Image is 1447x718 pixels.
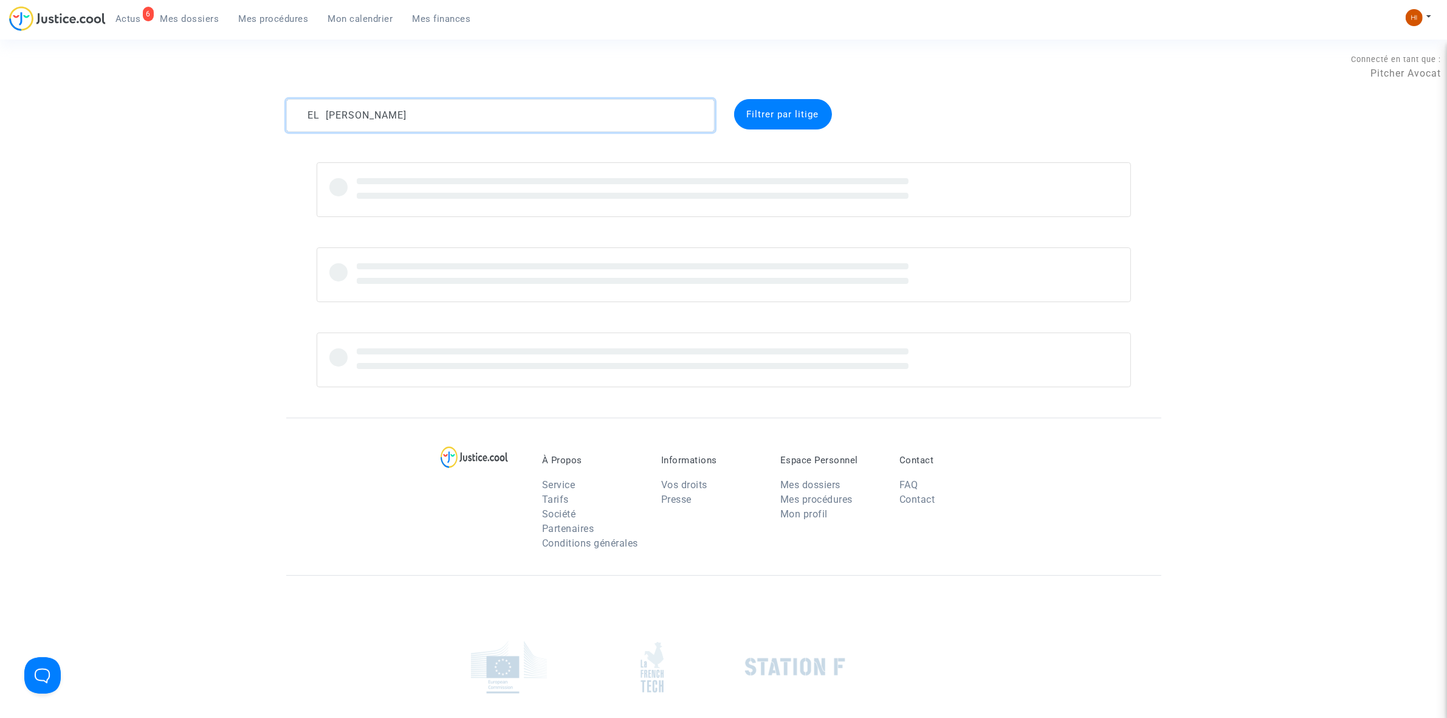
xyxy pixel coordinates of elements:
a: Mes dossiers [780,479,840,491]
img: jc-logo.svg [9,6,106,31]
a: Conditions générales [542,537,638,549]
a: Mon calendrier [318,10,403,28]
img: stationf.png [745,658,845,676]
a: Mes procédures [229,10,318,28]
a: Tarifs [542,494,569,505]
a: 6Actus [106,10,151,28]
a: Mes procédures [780,494,853,505]
img: logo-lg.svg [441,446,508,468]
p: Contact [899,455,1000,466]
a: FAQ [899,479,918,491]
a: Vos droits [661,479,707,491]
a: Service [542,479,576,491]
span: Mes finances [413,13,471,24]
a: Mes finances [403,10,481,28]
a: Partenaires [542,523,594,534]
span: Mon calendrier [328,13,393,24]
a: Mes dossiers [151,10,229,28]
span: Connecté en tant que : [1351,55,1441,64]
span: Mes procédures [239,13,309,24]
img: fc99b196863ffcca57bb8fe2645aafd9 [1406,9,1423,26]
a: Contact [899,494,935,505]
p: Espace Personnel [780,455,881,466]
p: À Propos [542,455,643,466]
span: Filtrer par litige [747,109,819,120]
img: europe_commision.png [471,641,547,694]
p: Informations [661,455,762,466]
span: Actus [115,13,141,24]
img: french_tech.png [641,641,664,693]
a: Mon profil [780,508,828,520]
span: Mes dossiers [160,13,219,24]
a: Société [542,508,576,520]
a: Presse [661,494,692,505]
div: 6 [143,7,154,21]
iframe: Help Scout Beacon - Open [24,657,61,694]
